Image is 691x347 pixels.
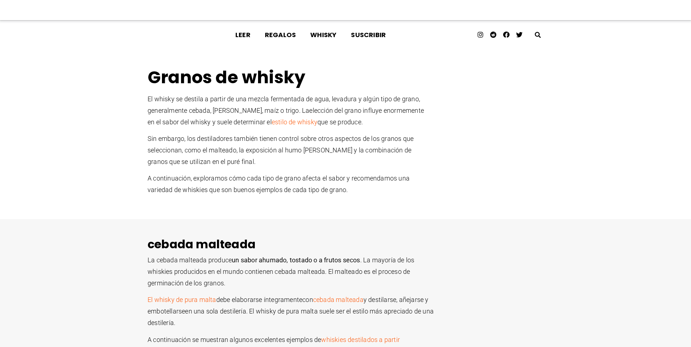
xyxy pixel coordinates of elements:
[148,135,414,165] font: Sin embargo, los destiladores también tienen control sobre otros aspectos de los granos que selec...
[302,296,313,303] font: con
[265,30,296,39] font: Regalos
[313,296,363,303] a: cebada malteada
[148,65,305,89] font: Granos de whisky
[148,336,321,343] font: A continuación se muestran algunos excelentes ejemplos de
[148,236,256,252] font: cebada malteada
[351,30,386,39] font: Suscribir
[235,30,250,39] font: Leer
[258,25,303,44] a: Regalos
[148,256,414,287] font: . La mayoría de los whiskies producidos en el mundo contienen cebada malteada. El malteado es el ...
[148,307,434,326] font: en una sola destilería. El whisky de pura malta suele ser el estilo más apreciado de una destilería.
[148,256,232,264] font: La cebada malteada produce
[303,25,344,44] a: Whisky
[148,107,424,126] font: elección del grano influye enormemente en el sabor del whisky y suele determinar el
[232,256,360,264] font: un sabor ahumado, tostado o a frutos secos
[148,296,216,303] a: El whisky de pura malta
[148,30,221,40] img: Logotipo de Whisky + Tailor
[148,95,420,114] font: El whisky se destila a partir de una mezcla fermentada de agua, levadura y algún tipo de grano, g...
[216,296,303,303] font: debe elaborarse íntegramente
[148,174,410,193] font: A continuación, exploramos cómo cada tipo de grano afecta el sabor y recomendamos una variedad de...
[317,118,363,126] font: que se produce.
[344,25,393,44] a: Suscribir
[272,118,317,126] a: estilo de whisky
[310,30,337,39] font: Whisky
